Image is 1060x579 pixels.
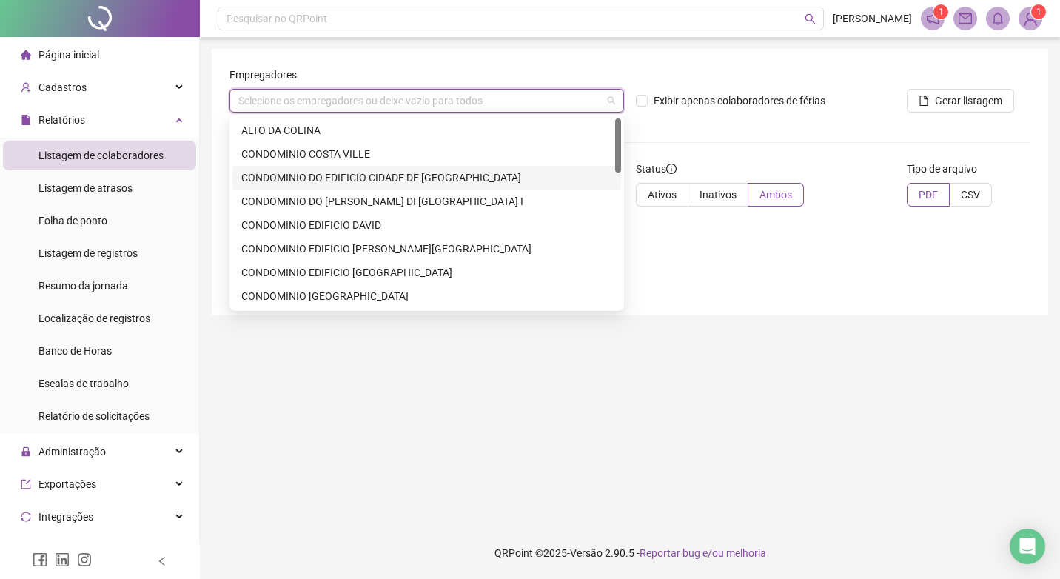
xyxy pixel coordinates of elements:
div: CONDOMINIO EDIFICIO DAVID [232,213,621,237]
span: file [21,115,31,125]
div: CONDOMINIO EDIFICIO QUINTA DO MAR [232,261,621,284]
span: Escalas de trabalho [38,378,129,389]
span: Localização de registros [38,312,150,324]
span: Listagem de atrasos [38,182,132,194]
img: 73616 [1019,7,1041,30]
span: Ativos [648,189,677,201]
footer: QRPoint © 2025 - 2.90.5 - [200,527,1060,579]
span: facebook [33,552,47,567]
div: CONDOMINIO DO EDIFICIO CIDADE DE MARABA [232,166,621,190]
span: lock [21,446,31,457]
span: Ambos [759,189,792,201]
div: ALTO DA COLINA [241,122,612,138]
div: CONDOMINIO COSTA VILLE [241,146,612,162]
span: export [21,479,31,489]
div: CONDOMINIO [GEOGRAPHIC_DATA] [241,288,612,304]
span: bell [991,12,1004,25]
span: search [805,13,816,24]
span: file [919,96,929,106]
div: CONDOMINIO COSTA VILLE [232,142,621,166]
div: CONDOMINIO EDIFICIO DAVID [241,217,612,233]
div: Open Intercom Messenger [1010,529,1045,564]
span: Listagem de registros [38,247,138,259]
span: Versão [570,547,603,559]
span: Resumo da jornada [38,280,128,292]
span: 1 [939,7,944,17]
label: Empregadores [229,67,306,83]
span: Inativos [700,189,737,201]
span: Tipo de arquivo [907,161,977,177]
span: PDF [919,189,938,201]
span: instagram [77,552,92,567]
span: Gerar listagem [935,93,1002,109]
span: Status [636,161,677,177]
span: Banco de Horas [38,345,112,357]
span: Página inicial [38,49,99,61]
span: 1 [1036,7,1041,17]
div: CONDOMINIO DO [PERSON_NAME] DI [GEOGRAPHIC_DATA] I [241,193,612,210]
span: Administração [38,446,106,458]
span: Listagem de colaboradores [38,150,164,161]
span: Reportar bug e/ou melhoria [640,547,766,559]
span: sync [21,512,31,522]
span: notification [926,12,939,25]
div: CONDOMINIO DO EDIFICIO CIDADE DE [GEOGRAPHIC_DATA] [241,170,612,186]
span: Relatório de solicitações [38,410,150,422]
span: Exportações [38,478,96,490]
span: Folha de ponto [38,215,107,227]
sup: 1 [933,4,948,19]
div: CONDOMINIO EDIFICIO DUQUE DE WINDSOR [232,237,621,261]
span: mail [959,12,972,25]
span: linkedin [55,552,70,567]
span: Integrações [38,511,93,523]
button: Gerar listagem [907,89,1014,113]
div: CONDOMINIO DO ED VILLA DI FIRENZE I [232,190,621,213]
span: user-add [21,82,31,93]
div: CONDOMINIO PONTA DE INHAMBUPE [232,284,621,308]
span: Relatórios [38,114,85,126]
span: [PERSON_NAME] [833,10,912,27]
div: CONDOMINIO EDIFICIO [GEOGRAPHIC_DATA] [241,264,612,281]
span: info-circle [666,164,677,174]
div: CONDOMINIO EDIFICIO [PERSON_NAME][GEOGRAPHIC_DATA] [241,241,612,257]
span: home [21,50,31,60]
div: ALTO DA COLINA [232,118,621,142]
sup: Atualize o seu contato no menu Meus Dados [1031,4,1046,19]
span: Cadastros [38,81,87,93]
span: left [157,556,167,566]
span: CSV [961,189,980,201]
span: Exibir apenas colaboradores de férias [648,93,831,109]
